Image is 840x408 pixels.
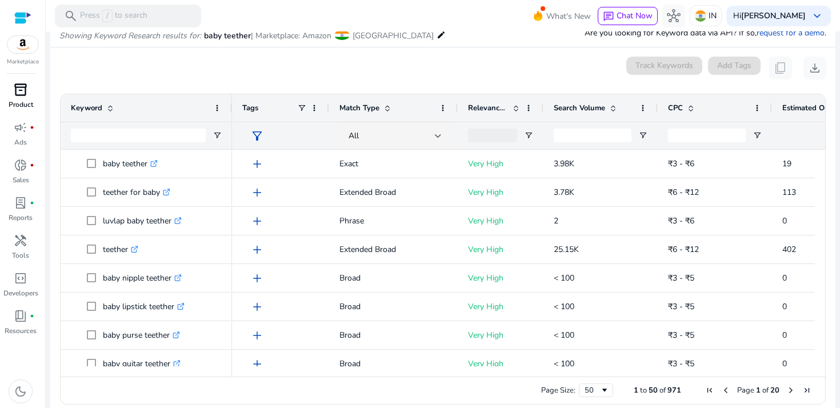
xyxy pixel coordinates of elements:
[14,385,27,398] span: dark_mode
[802,386,811,395] div: Last Page
[250,129,264,143] span: filter_alt
[204,30,251,41] span: baby teether
[71,129,206,142] input: Keyword Filter Input
[668,273,694,283] span: ₹3 - ₹5
[468,209,533,233] p: Very High
[782,158,791,169] span: 19
[709,6,717,26] p: IN
[554,187,574,198] span: 3.78K
[695,10,706,22] img: in.svg
[339,152,447,175] p: Exact
[3,288,38,298] p: Developers
[339,209,447,233] p: Phrase
[634,385,638,395] span: 1
[30,125,34,130] span: fiber_manual_record
[250,186,264,199] span: add
[339,323,447,347] p: Broad
[649,385,658,395] span: 50
[103,152,158,175] p: baby teether
[554,129,631,142] input: Search Volume Filter Input
[770,385,779,395] span: 20
[103,266,182,290] p: baby nipple teether
[782,358,787,369] span: 0
[803,57,826,79] button: download
[468,352,533,375] p: Very High
[213,131,222,140] button: Open Filter Menu
[603,11,614,22] span: chat
[668,301,694,312] span: ₹3 - ₹5
[524,131,533,140] button: Open Filter Menu
[554,215,558,226] span: 2
[468,238,533,261] p: Very High
[554,103,605,113] span: Search Volume
[251,30,331,41] span: | Marketplace: Amazon
[59,30,201,41] i: Showing Keyword Research results for:
[64,9,78,23] span: search
[103,352,181,375] p: baby guitar teether
[546,6,591,26] span: What's New
[102,10,113,22] span: /
[468,323,533,347] p: Very High
[71,103,102,113] span: Keyword
[753,131,762,140] button: Open Filter Menu
[762,385,769,395] span: of
[667,385,681,395] span: 971
[705,386,714,395] div: First Page
[9,99,33,110] p: Product
[103,295,185,318] p: baby lipstick teether
[9,213,33,223] p: Reports
[554,358,574,369] span: < 100
[468,295,533,318] p: Very High
[668,330,694,341] span: ₹3 - ₹5
[668,358,694,369] span: ₹3 - ₹5
[339,103,379,113] span: Match Type
[598,7,658,25] button: chatChat Now
[554,273,574,283] span: < 100
[667,9,681,23] span: hub
[14,83,27,97] span: inventory_2
[103,209,182,233] p: luvlap baby teether
[339,295,447,318] p: Broad
[721,386,730,395] div: Previous Page
[250,357,264,371] span: add
[250,243,264,257] span: add
[638,131,647,140] button: Open Filter Menu
[810,9,824,23] span: keyboard_arrow_down
[659,385,666,395] span: of
[554,158,574,169] span: 3.98K
[585,385,600,395] div: 50
[468,266,533,290] p: Very High
[250,300,264,314] span: add
[103,181,170,204] p: teether for baby
[782,244,796,255] span: 402
[554,330,574,341] span: < 100
[80,10,147,22] p: Press to search
[250,157,264,171] span: add
[640,385,647,395] span: to
[5,326,37,336] p: Resources
[437,28,446,42] mat-icon: edit
[250,329,264,342] span: add
[242,103,258,113] span: Tags
[554,244,579,255] span: 25.15K
[13,175,29,185] p: Sales
[733,12,806,20] p: Hi
[737,385,754,395] span: Page
[250,214,264,228] span: add
[782,215,787,226] span: 0
[554,301,574,312] span: < 100
[12,250,29,261] p: Tools
[579,383,613,397] div: Page Size
[468,103,508,113] span: Relevance Score
[250,271,264,285] span: add
[103,323,180,347] p: baby purse teether
[30,314,34,318] span: fiber_manual_record
[7,36,38,53] img: amazon.svg
[756,385,761,395] span: 1
[339,238,447,261] p: Extended Broad
[662,5,685,27] button: hub
[782,273,787,283] span: 0
[741,10,806,21] b: [PERSON_NAME]
[14,309,27,323] span: book_4
[782,330,787,341] span: 0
